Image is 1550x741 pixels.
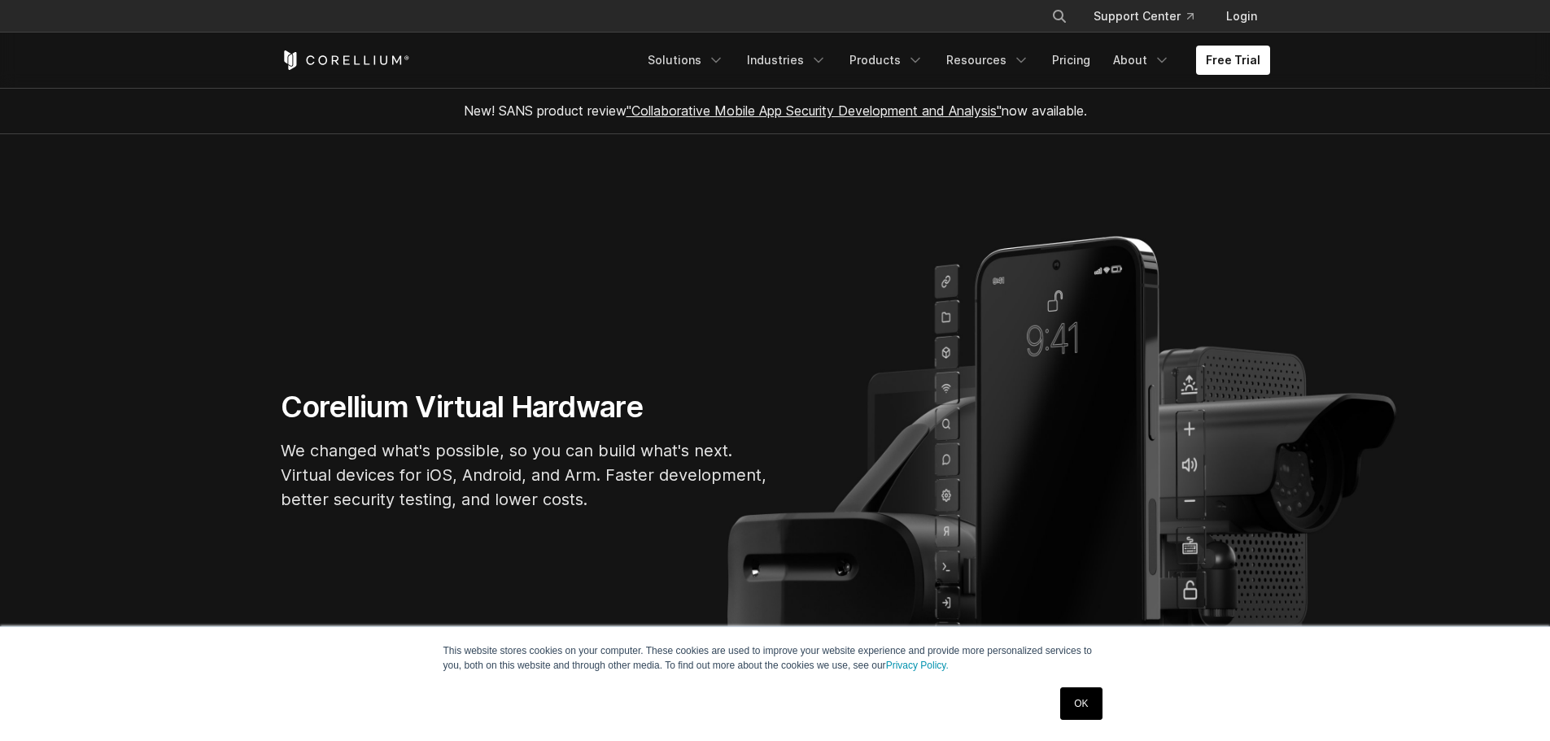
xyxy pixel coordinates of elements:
a: Resources [937,46,1039,75]
a: Support Center [1081,2,1207,31]
div: Navigation Menu [638,46,1270,75]
a: Free Trial [1196,46,1270,75]
a: Industries [737,46,836,75]
button: Search [1045,2,1074,31]
a: Pricing [1042,46,1100,75]
a: About [1103,46,1180,75]
a: Privacy Policy. [886,660,949,671]
div: Navigation Menu [1032,2,1270,31]
span: New! SANS product review now available. [464,102,1087,119]
h1: Corellium Virtual Hardware [281,389,769,425]
a: "Collaborative Mobile App Security Development and Analysis" [627,102,1002,119]
p: We changed what's possible, so you can build what's next. Virtual devices for iOS, Android, and A... [281,438,769,512]
a: Solutions [638,46,734,75]
p: This website stores cookies on your computer. These cookies are used to improve your website expe... [443,643,1107,673]
a: Products [840,46,933,75]
a: Login [1213,2,1270,31]
a: Corellium Home [281,50,410,70]
a: OK [1060,687,1102,720]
